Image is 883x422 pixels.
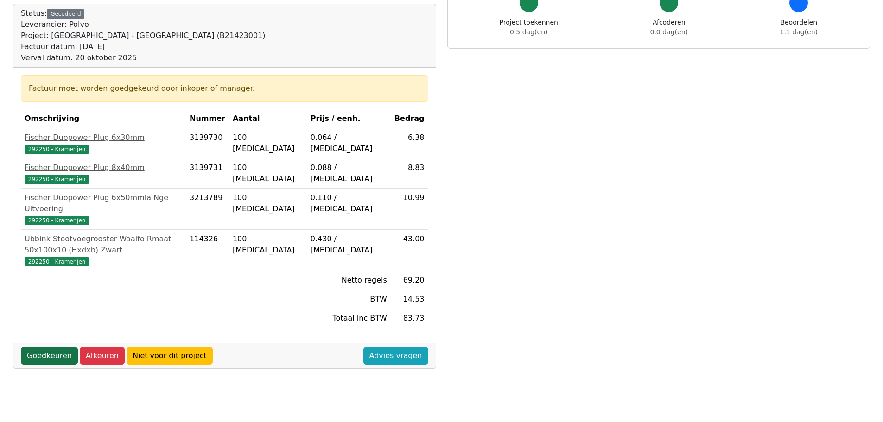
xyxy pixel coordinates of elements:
td: 114326 [186,230,229,271]
td: Netto regels [307,271,391,290]
a: Goedkeuren [21,347,78,365]
span: 292250 - Kramerijen [25,175,89,184]
div: 0.088 / [MEDICAL_DATA] [311,162,387,184]
div: Fischer Duopower Plug 6x30mm [25,132,182,143]
td: BTW [307,290,391,309]
span: 0.5 dag(en) [510,28,547,36]
div: 0.064 / [MEDICAL_DATA] [311,132,387,154]
div: 100 [MEDICAL_DATA] [233,132,303,154]
div: 0.430 / [MEDICAL_DATA] [311,233,387,256]
div: 100 [MEDICAL_DATA] [233,162,303,184]
td: 6.38 [391,128,428,158]
td: 43.00 [391,230,428,271]
div: Ubbink Stootvoegrooster Waalfo Rmaat 50x100x10 (Hxdxb) Zwart [25,233,182,256]
th: Aantal [229,109,307,128]
th: Omschrijving [21,109,186,128]
td: 3213789 [186,189,229,230]
a: Fischer Duopower Plug 6x30mm292250 - Kramerijen [25,132,182,154]
div: Fischer Duopower Plug 8x40mm [25,162,182,173]
div: Project: [GEOGRAPHIC_DATA] - [GEOGRAPHIC_DATA] (B21423001) [21,30,266,41]
td: 14.53 [391,290,428,309]
a: Advies vragen [363,347,428,365]
div: Factuur moet worden goedgekeurd door inkoper of manager. [29,83,420,94]
td: 83.73 [391,309,428,328]
span: 0.0 dag(en) [650,28,688,36]
span: 292250 - Kramerijen [25,257,89,266]
div: Factuur datum: [DATE] [21,41,266,52]
th: Nummer [186,109,229,128]
div: Afcoderen [650,18,688,37]
div: Gecodeerd [47,9,84,19]
div: Verval datum: 20 oktober 2025 [21,52,266,63]
div: Beoordelen [780,18,818,37]
div: 100 [MEDICAL_DATA] [233,233,303,256]
td: 3139731 [186,158,229,189]
a: Fischer Duopower Plug 8x40mm292250 - Kramerijen [25,162,182,184]
td: 8.83 [391,158,428,189]
td: Totaal inc BTW [307,309,391,328]
div: Status: [21,8,266,63]
th: Bedrag [391,109,428,128]
td: 69.20 [391,271,428,290]
div: Leverancier: Polvo [21,19,266,30]
td: 10.99 [391,189,428,230]
span: 292250 - Kramerijen [25,145,89,154]
div: 100 [MEDICAL_DATA] [233,192,303,214]
a: Afkeuren [80,347,125,365]
div: Fischer Duopower Plug 6x50mmla Nge Uitvoering [25,192,182,214]
td: 3139730 [186,128,229,158]
a: Niet voor dit project [127,347,213,365]
div: Project toekennen [500,18,558,37]
th: Prijs / eenh. [307,109,391,128]
span: 1.1 dag(en) [780,28,818,36]
span: 292250 - Kramerijen [25,216,89,225]
a: Ubbink Stootvoegrooster Waalfo Rmaat 50x100x10 (Hxdxb) Zwart292250 - Kramerijen [25,233,182,267]
a: Fischer Duopower Plug 6x50mmla Nge Uitvoering292250 - Kramerijen [25,192,182,226]
div: 0.110 / [MEDICAL_DATA] [311,192,387,214]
